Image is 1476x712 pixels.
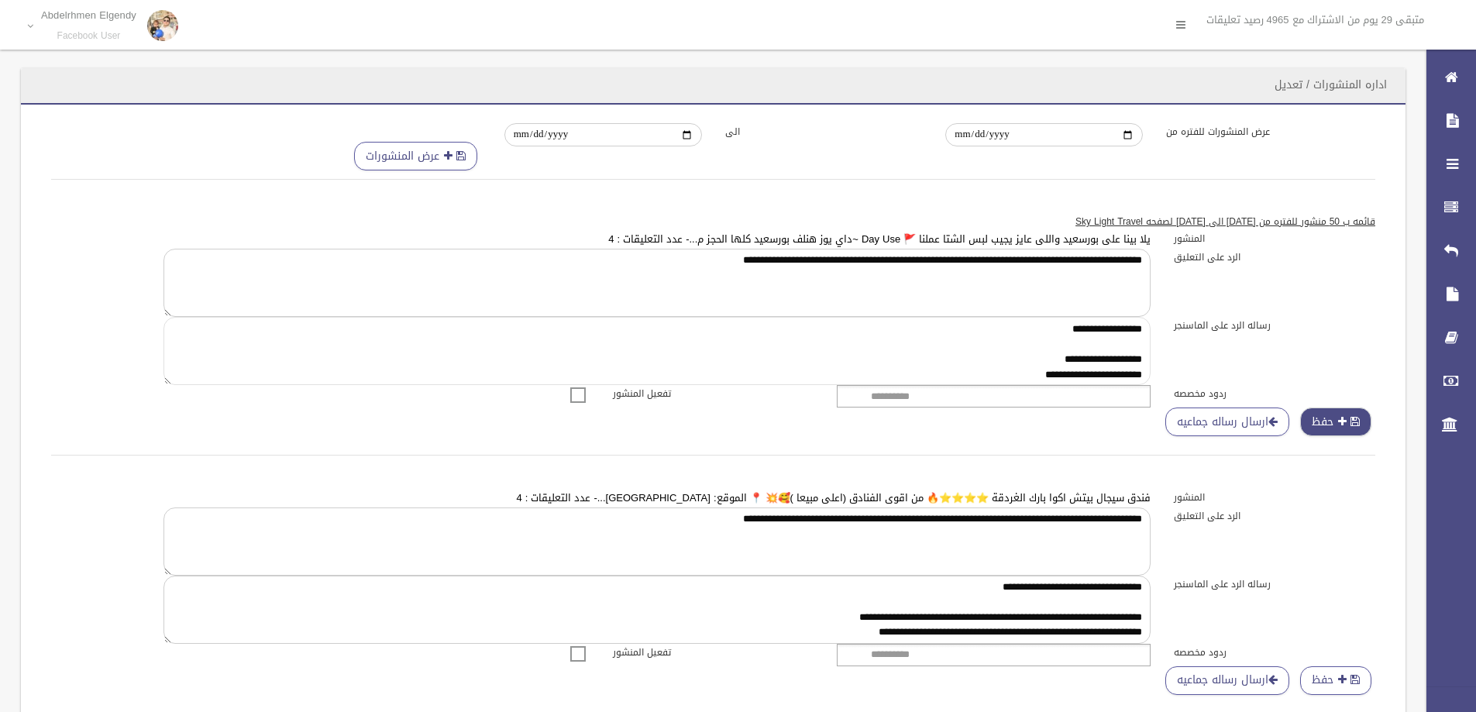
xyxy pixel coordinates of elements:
[1165,666,1289,695] a: ارسال رساله جماعيه
[1162,507,1387,525] label: الرد على التعليق
[517,488,1151,507] a: فندق سيجال بيتش اكوا بارك الغردقة ⭐⭐⭐⭐🔥 من اقوى الفنادق (اعلى مبيعا )🥰💥 📍 الموقع: [GEOGRAPHIC_DAT...
[601,385,826,402] label: تفعيل المنشور
[714,123,934,140] label: الى
[1162,644,1387,661] label: ردود مخصصه
[1162,385,1387,402] label: ردود مخصصه
[1162,576,1387,593] label: رساله الرد على الماسنجر
[1165,408,1289,436] a: ارسال رساله جماعيه
[608,229,1151,249] a: يلا بينا على بورسعيد واللى عايز يجيب لبس الشتا عملنا 🚩 Day Use ~داي يوز هنلف بورسعيد كلها الحجز م...
[354,142,477,170] button: عرض المنشورات
[1075,213,1375,230] u: قائمه ب 50 منشور للفتره من [DATE] الى [DATE] لصفحه Sky Light Travel
[1162,249,1387,266] label: الرد على التعليق
[1162,489,1387,506] label: المنشور
[41,9,136,21] p: Abdelrhmen Elgendy
[601,644,826,661] label: تفعيل المنشور
[1154,123,1375,140] label: عرض المنشورات للفتره من
[1300,666,1371,695] button: حفظ
[1162,230,1387,247] label: المنشور
[1300,408,1371,436] button: حفظ
[41,30,136,42] small: Facebook User
[1256,70,1405,100] header: اداره المنشورات / تعديل
[1162,317,1387,334] label: رساله الرد على الماسنجر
